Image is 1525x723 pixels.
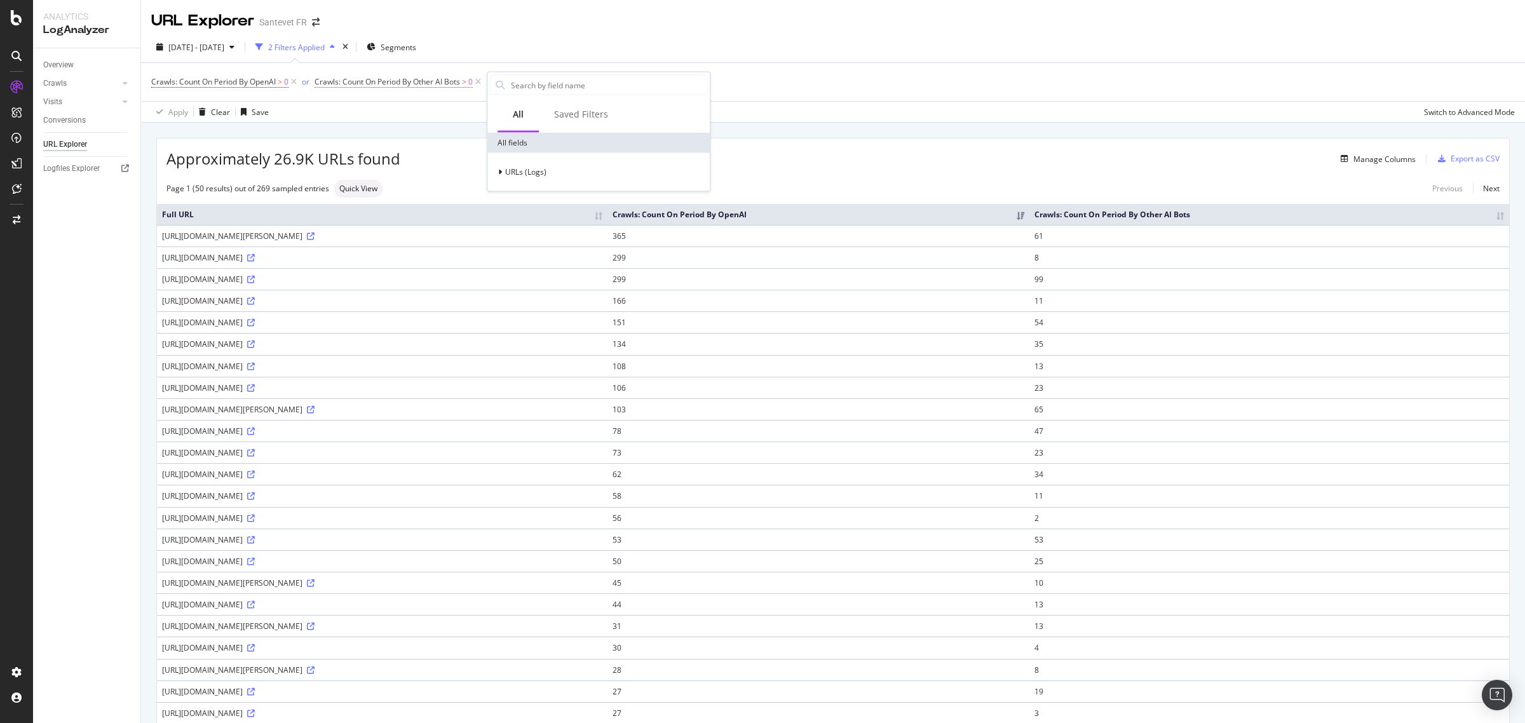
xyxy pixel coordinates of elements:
[162,339,602,349] div: [URL][DOMAIN_NAME]
[607,485,1029,506] td: 58
[1029,225,1509,247] td: 61
[43,95,62,109] div: Visits
[1029,442,1509,463] td: 23
[162,252,602,263] div: [URL][DOMAIN_NAME]
[151,102,188,122] button: Apply
[168,42,224,53] span: [DATE] - [DATE]
[1029,333,1509,355] td: 35
[607,225,1029,247] td: 365
[607,377,1029,398] td: 106
[162,534,602,545] div: [URL][DOMAIN_NAME]
[43,10,130,23] div: Analytics
[162,469,602,480] div: [URL][DOMAIN_NAME]
[312,18,320,27] div: arrow-right-arrow-left
[162,317,602,328] div: [URL][DOMAIN_NAME]
[1029,204,1509,225] th: Crawls: Count On Period By Other AI Bots: activate to sort column ascending
[1029,355,1509,377] td: 13
[607,290,1029,311] td: 166
[162,621,602,632] div: [URL][DOMAIN_NAME][PERSON_NAME]
[278,76,282,87] span: >
[1029,637,1509,658] td: 4
[162,513,602,524] div: [URL][DOMAIN_NAME]
[236,102,269,122] button: Save
[607,268,1029,290] td: 299
[340,41,351,53] div: times
[43,77,119,90] a: Crawls
[43,58,132,72] a: Overview
[162,708,602,719] div: [URL][DOMAIN_NAME]
[505,166,546,177] span: URLs (Logs)
[302,76,309,88] button: or
[468,73,473,91] span: 0
[607,680,1029,702] td: 27
[162,295,602,306] div: [URL][DOMAIN_NAME]
[607,463,1029,485] td: 62
[162,274,602,285] div: [URL][DOMAIN_NAME]
[162,404,602,415] div: [URL][DOMAIN_NAME][PERSON_NAME]
[252,107,269,118] div: Save
[1353,154,1416,165] div: Manage Columns
[194,102,230,122] button: Clear
[162,556,602,567] div: [URL][DOMAIN_NAME]
[284,73,288,91] span: 0
[487,133,710,153] div: All fields
[43,77,67,90] div: Crawls
[607,615,1029,637] td: 31
[302,76,309,87] div: or
[1029,572,1509,593] td: 10
[1029,268,1509,290] td: 99
[513,108,524,121] div: All
[607,204,1029,225] th: Crawls: Count On Period By OpenAI: activate to sort column ascending
[1029,529,1509,550] td: 53
[1029,659,1509,680] td: 8
[43,95,119,109] a: Visits
[1451,153,1500,164] div: Export as CSV
[168,107,188,118] div: Apply
[1029,593,1509,615] td: 13
[211,107,230,118] div: Clear
[268,42,325,53] div: 2 Filters Applied
[162,642,602,653] div: [URL][DOMAIN_NAME]
[166,148,400,170] span: Approximately 26.9K URLs found
[607,398,1029,420] td: 103
[43,23,130,37] div: LogAnalyzer
[259,16,307,29] div: Santevet FR
[381,42,416,53] span: Segments
[43,162,100,175] div: Logfiles Explorer
[43,162,132,175] a: Logfiles Explorer
[166,183,329,194] div: Page 1 (50 results) out of 269 sampled entries
[43,138,132,151] a: URL Explorer
[162,447,602,458] div: [URL][DOMAIN_NAME]
[162,665,602,675] div: [URL][DOMAIN_NAME][PERSON_NAME]
[607,593,1029,615] td: 44
[43,114,86,127] div: Conversions
[334,180,383,198] div: neutral label
[607,659,1029,680] td: 28
[607,311,1029,333] td: 151
[162,490,602,501] div: [URL][DOMAIN_NAME]
[362,37,421,57] button: Segments
[162,686,602,697] div: [URL][DOMAIN_NAME]
[607,529,1029,550] td: 53
[162,231,602,241] div: [URL][DOMAIN_NAME][PERSON_NAME]
[1336,151,1416,166] button: Manage Columns
[1433,149,1500,169] button: Export as CSV
[43,138,87,151] div: URL Explorer
[1473,179,1500,198] a: Next
[151,10,254,32] div: URL Explorer
[1482,680,1512,710] div: Open Intercom Messenger
[1029,290,1509,311] td: 11
[1029,550,1509,572] td: 25
[462,76,466,87] span: >
[1419,102,1515,122] button: Switch to Advanced Mode
[1029,398,1509,420] td: 65
[43,114,132,127] a: Conversions
[1029,463,1509,485] td: 34
[339,185,377,193] span: Quick View
[162,599,602,610] div: [URL][DOMAIN_NAME]
[162,578,602,588] div: [URL][DOMAIN_NAME][PERSON_NAME]
[510,76,707,95] input: Search by field name
[607,355,1029,377] td: 108
[1029,680,1509,702] td: 19
[151,37,240,57] button: [DATE] - [DATE]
